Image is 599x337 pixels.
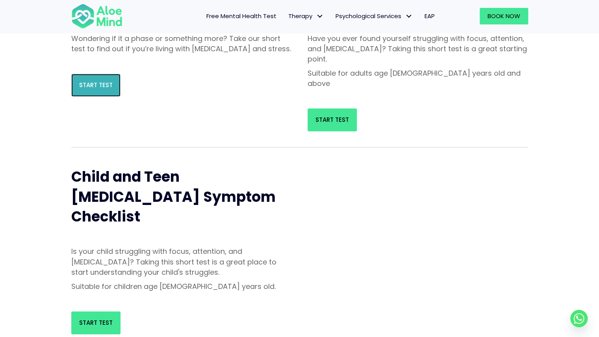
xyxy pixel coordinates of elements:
span: Child and Teen [MEDICAL_DATA] Symptom Checklist [71,167,276,227]
span: Start Test [79,81,113,89]
span: Psychological Services: submenu [403,11,415,22]
span: Psychological Services [336,12,413,20]
a: EAP [419,8,441,24]
p: Suitable for children age [DEMOGRAPHIC_DATA] years old. [71,281,292,292]
span: Free Mental Health Test [206,12,276,20]
a: Start Test [71,74,121,97]
nav: Menu [133,8,441,24]
a: Book Now [480,8,528,24]
a: Whatsapp [570,310,588,327]
span: Therapy [288,12,324,20]
span: Start Test [315,115,349,124]
img: Aloe mind Logo [71,3,122,29]
a: Start Test [308,108,357,131]
span: Therapy: submenu [314,11,326,22]
p: Have you ever found yourself struggling with focus, attention, and [MEDICAL_DATA]? Taking this sh... [308,34,528,64]
span: EAP [425,12,435,20]
a: Start Test [71,311,121,334]
span: Start Test [79,318,113,327]
a: Free Mental Health Test [200,8,282,24]
a: Psychological ServicesPsychological Services: submenu [330,8,419,24]
a: TherapyTherapy: submenu [282,8,330,24]
p: Wondering if it a phase or something more? Take our short test to find out if you’re living with ... [71,34,292,54]
span: Book Now [488,12,520,20]
p: Suitable for adults age [DEMOGRAPHIC_DATA] years old and above [308,68,528,89]
p: Is your child struggling with focus, attention, and [MEDICAL_DATA]? Taking this short test is a g... [71,246,292,277]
